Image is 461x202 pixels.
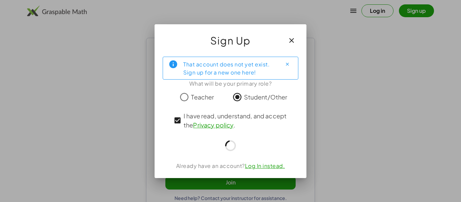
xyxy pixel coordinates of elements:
button: Close [282,59,293,70]
div: That account does not yet exist. Sign up for a new one here! [183,60,276,77]
a: Privacy policy [193,121,233,129]
span: I have read, understand, and accept the . [184,111,290,129]
a: Log In instead. [245,162,285,169]
span: Sign Up [210,32,251,49]
span: Teacher [191,92,214,102]
div: What will be your primary role? [163,80,298,88]
span: Student/Other [244,92,288,102]
div: Already have an account? [163,162,298,170]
